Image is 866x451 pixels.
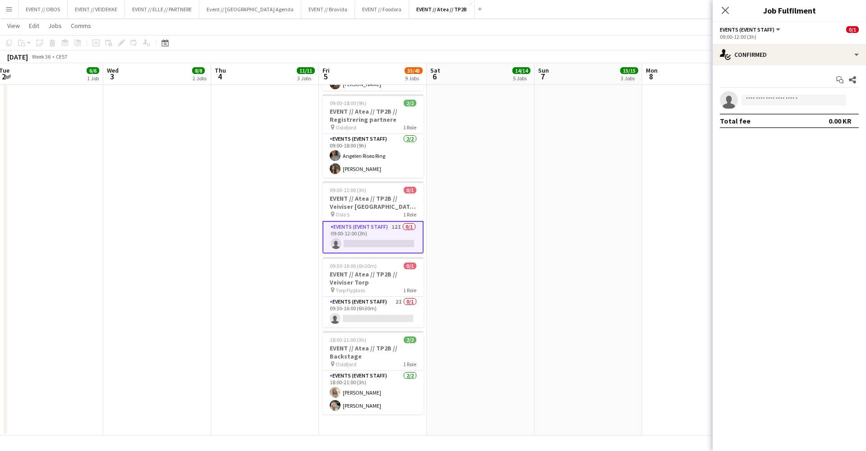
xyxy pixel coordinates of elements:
button: EVENT // ELLE // PARTNERE [125,0,199,18]
span: 09:00-12:00 (3h) [330,187,366,193]
button: Event // [GEOGRAPHIC_DATA] Agenda [199,0,301,18]
span: 4 [213,71,226,82]
button: EVENT // Bravida [301,0,355,18]
a: Edit [25,20,43,32]
span: 7 [537,71,549,82]
span: Fri [322,66,330,74]
span: 6/6 [87,67,99,74]
span: 6 [429,71,440,82]
span: 1 Role [403,124,416,131]
span: 0/1 [404,187,416,193]
span: 15/15 [620,67,638,74]
div: 1 Job [87,75,99,82]
span: 0/1 [846,26,859,33]
div: 9 Jobs [405,75,422,82]
div: 3 Jobs [621,75,638,82]
span: 09:30-16:00 (6h30m) [330,262,377,269]
span: 11/11 [297,67,315,74]
span: Oslofjord [336,124,356,131]
h3: EVENT // Atea // TP2B // Backstage [322,344,424,360]
app-card-role: Events (Event Staff)2/209:00-18:00 (9h)Angelen Riseo Ring[PERSON_NAME] [322,134,424,178]
span: 3 [106,71,119,82]
a: Comms [67,20,95,32]
span: 5 [321,71,330,82]
app-job-card: 09:00-12:00 (3h)0/1EVENT // Atea // TP2B // Veiviser [GEOGRAPHIC_DATA] S Oslo S1 RoleEvents (Even... [322,181,424,253]
span: 8 [645,71,658,82]
span: Mon [646,66,658,74]
span: Week 36 [30,53,52,60]
div: 0.00 KR [829,116,852,125]
button: Events (Event Staff) [720,26,782,33]
div: 5 Jobs [513,75,530,82]
span: 14/14 [512,67,530,74]
button: EVENT // Foodora [355,0,409,18]
span: 0/1 [404,262,416,269]
button: EVENT // VEIDEKKE [68,0,125,18]
span: View [7,22,20,30]
h3: EVENT // Atea // TP2B // Veiviser [GEOGRAPHIC_DATA] S [322,194,424,211]
span: Oslofjord [336,361,356,368]
button: EVENT // Atea // TP2B [409,0,474,18]
div: Confirmed [713,44,866,65]
span: 2/2 [404,336,416,343]
span: 1 Role [403,287,416,294]
span: 8/8 [192,67,205,74]
span: Sat [430,66,440,74]
span: 1 Role [403,361,416,368]
div: CEST [56,53,68,60]
app-job-card: 09:00-18:00 (9h)2/2EVENT // Atea // TP2B // Registrering partnere Oslofjord1 RoleEvents (Event St... [322,94,424,178]
span: Oslo S [336,211,350,218]
app-job-card: 18:00-21:00 (3h)2/2EVENT // Atea // TP2B // Backstage Oslofjord1 RoleEvents (Event Staff)2/218:00... [322,331,424,414]
div: 09:00-12:00 (3h) [720,33,859,40]
span: 1 Role [403,211,416,218]
span: 2/2 [404,100,416,106]
div: 3 Jobs [297,75,314,82]
span: Sun [538,66,549,74]
app-card-role: Events (Event Staff)2I0/109:30-16:00 (6h30m) [322,297,424,327]
span: Wed [107,66,119,74]
span: 18:00-21:00 (3h) [330,336,366,343]
h3: EVENT // Atea // TP2B // Registrering partnere [322,107,424,124]
span: Torp Flyplass [336,287,365,294]
span: Edit [29,22,39,30]
app-job-card: 09:30-16:00 (6h30m)0/1EVENT // Atea // TP2B // Veiviser Torp Torp Flyplass1 RoleEvents (Event Sta... [322,257,424,327]
a: Jobs [45,20,65,32]
div: [DATE] [7,52,28,61]
div: 2 Jobs [193,75,207,82]
span: Jobs [48,22,62,30]
span: 35/45 [405,67,423,74]
span: 09:00-18:00 (9h) [330,100,366,106]
div: Total fee [720,116,751,125]
span: Events (Event Staff) [720,26,774,33]
h3: EVENT // Atea // TP2B // Veiviser Torp [322,270,424,286]
a: View [4,20,23,32]
span: Comms [71,22,91,30]
button: EVENT // OBOS [18,0,68,18]
app-card-role: Events (Event Staff)12I0/109:00-12:00 (3h) [322,221,424,253]
span: Thu [215,66,226,74]
h3: Job Fulfilment [713,5,866,16]
app-card-role: Events (Event Staff)2/218:00-21:00 (3h)[PERSON_NAME][PERSON_NAME] [322,371,424,414]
